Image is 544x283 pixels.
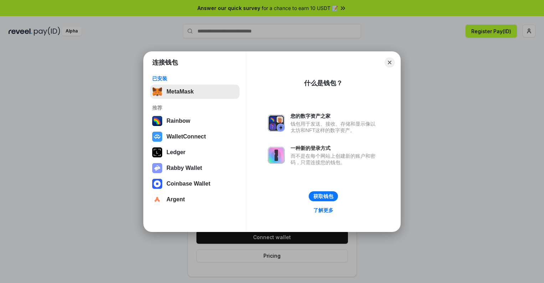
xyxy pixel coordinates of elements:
img: svg+xml,%3Csvg%20xmlns%3D%22http%3A%2F%2Fwww.w3.org%2F2000%2Fsvg%22%20width%3D%2228%22%20height%3... [152,147,162,157]
div: 什么是钱包？ [304,79,343,87]
div: 推荐 [152,105,237,111]
div: Argent [166,196,185,203]
a: 了解更多 [309,206,338,215]
img: svg+xml,%3Csvg%20width%3D%2228%22%20height%3D%2228%22%20viewBox%3D%220%200%2028%2028%22%20fill%3D... [152,132,162,142]
button: Close [385,57,395,67]
button: MetaMask [150,85,240,99]
img: svg+xml,%3Csvg%20width%3D%22120%22%20height%3D%22120%22%20viewBox%3D%220%200%20120%20120%22%20fil... [152,116,162,126]
div: 您的数字资产之家 [291,113,379,119]
img: svg+xml,%3Csvg%20width%3D%2228%22%20height%3D%2228%22%20viewBox%3D%220%200%2028%2028%22%20fill%3D... [152,194,162,204]
div: 获取钱包 [313,193,333,199]
button: 获取钱包 [309,191,338,201]
div: Coinbase Wallet [166,181,210,187]
button: Ledger [150,145,240,160]
div: 钱包用于发送、接收、存储和显示像以太坊和NFT这样的数字资产。 [291,121,379,133]
div: 而不是在每个网站上创建新的账户和密码，只需连接您的钱包。 [291,153,379,166]
img: svg+xml,%3Csvg%20xmlns%3D%22http%3A%2F%2Fwww.w3.org%2F2000%2Fsvg%22%20fill%3D%22none%22%20viewBox... [268,115,285,132]
div: WalletConnect [166,133,206,140]
img: svg+xml,%3Csvg%20xmlns%3D%22http%3A%2F%2Fwww.w3.org%2F2000%2Fsvg%22%20fill%3D%22none%22%20viewBox... [268,147,285,164]
div: Ledger [166,149,185,156]
div: 已安装 [152,75,237,82]
div: Rabby Wallet [166,165,202,171]
img: svg+xml,%3Csvg%20fill%3D%22none%22%20height%3D%2233%22%20viewBox%3D%220%200%2035%2033%22%20width%... [152,87,162,97]
button: Rainbow [150,114,240,128]
button: WalletConnect [150,130,240,144]
button: Rabby Wallet [150,161,240,175]
div: 一种新的登录方式 [291,145,379,151]
div: 了解更多 [313,207,333,213]
button: Coinbase Wallet [150,177,240,191]
img: svg+xml,%3Csvg%20width%3D%2228%22%20height%3D%2228%22%20viewBox%3D%220%200%2028%2028%22%20fill%3D... [152,179,162,189]
img: svg+xml,%3Csvg%20xmlns%3D%22http%3A%2F%2Fwww.w3.org%2F2000%2Fsvg%22%20fill%3D%22none%22%20viewBox... [152,163,162,173]
button: Argent [150,192,240,207]
div: MetaMask [166,89,194,95]
h1: 连接钱包 [152,58,178,67]
div: Rainbow [166,118,190,124]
